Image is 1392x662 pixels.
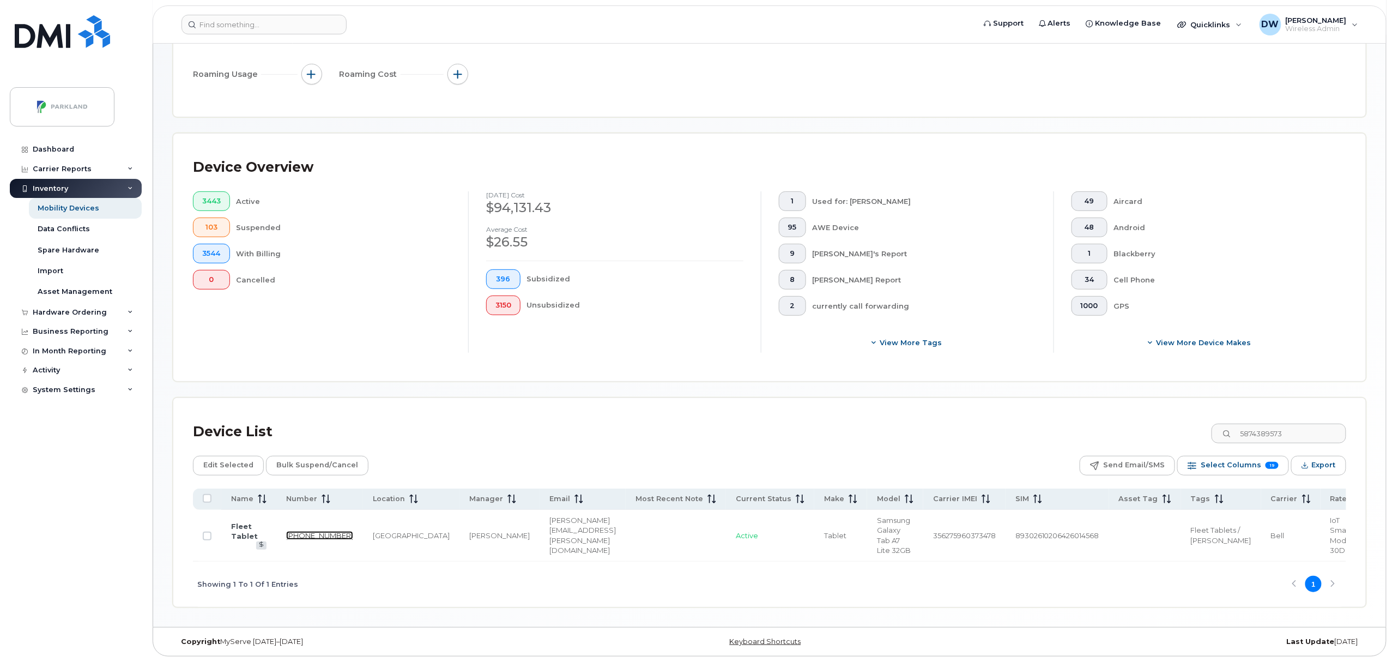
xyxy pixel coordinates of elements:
[1191,525,1251,545] div: Fleet Tablets / [PERSON_NAME]
[231,522,258,541] a: Fleet Tablet
[969,637,1366,646] div: [DATE]
[877,516,911,555] span: Samsung Galaxy Tab A7 Lite 32GB
[1291,456,1346,476] button: Export
[877,494,900,504] span: Model
[1286,25,1347,33] span: Wireless Admin
[1072,333,1329,353] button: View More Device Makes
[181,15,347,34] input: Find something...
[193,418,273,446] div: Device List
[1081,302,1098,310] span: 1000
[788,223,797,232] span: 95
[1287,637,1335,646] strong: Last Update
[340,69,401,80] span: Roaming Cost
[1081,197,1098,206] span: 49
[813,218,1037,237] div: AWE Device
[1114,244,1329,263] div: Blackberry
[495,301,511,310] span: 3150
[1114,270,1329,290] div: Cell Phone
[1080,456,1175,476] button: Send Email/SMS
[276,457,358,473] span: Bulk Suspend/Cancel
[1330,516,1372,555] span: IoT Smartshare Modem 10 30D
[1286,16,1347,25] span: [PERSON_NAME]
[636,494,703,504] span: Most Recent Note
[469,531,530,541] div: [PERSON_NAME]
[486,198,743,217] div: $94,131.43
[237,218,451,237] div: Suspended
[1015,494,1029,504] span: SIM
[736,531,758,540] span: Active
[993,18,1024,29] span: Support
[237,191,451,211] div: Active
[1015,531,1099,540] span: 89302610206426014568
[788,249,797,258] span: 9
[824,531,846,540] span: Tablet
[779,191,806,211] button: 1
[193,191,230,211] button: 3443
[1212,424,1346,443] input: Search Device List ...
[237,244,451,263] div: With Billing
[880,338,942,348] span: View more tags
[779,244,806,263] button: 9
[373,531,450,540] span: [GEOGRAPHIC_DATA]
[193,270,230,290] button: 0
[1312,457,1336,473] span: Export
[1081,249,1098,258] span: 1
[1079,13,1169,34] a: Knowledge Base
[976,13,1031,34] a: Support
[779,218,806,237] button: 95
[193,244,230,263] button: 3544
[1177,456,1289,476] button: Select Columns 19
[286,494,317,504] span: Number
[197,576,298,592] span: Showing 1 To 1 Of 1 Entries
[1305,576,1322,592] button: Page 1
[813,191,1037,211] div: Used for: [PERSON_NAME]
[527,269,744,289] div: Subsidized
[203,457,253,473] span: Edit Selected
[237,270,451,290] div: Cancelled
[1072,191,1107,211] button: 49
[193,218,230,237] button: 103
[486,191,743,198] h4: [DATE] cost
[373,494,405,504] span: Location
[202,197,221,206] span: 3443
[1072,244,1107,263] button: 1
[1103,457,1165,473] span: Send Email/SMS
[1072,218,1107,237] button: 48
[486,226,743,233] h4: Average cost
[1170,14,1250,35] div: Quicklinks
[1096,18,1161,29] span: Knowledge Base
[193,456,264,476] button: Edit Selected
[1048,18,1071,29] span: Alerts
[1330,494,1366,504] span: Rate Plan
[202,275,221,284] span: 0
[779,296,806,316] button: 2
[788,302,797,310] span: 2
[1271,531,1285,540] span: Bell
[1266,462,1279,469] span: 19
[256,541,267,550] a: View Last Bill
[266,456,368,476] button: Bulk Suspend/Cancel
[173,637,571,646] div: MyServe [DATE]–[DATE]
[193,69,261,80] span: Roaming Usage
[813,244,1037,263] div: [PERSON_NAME]'s Report
[181,637,220,646] strong: Copyright
[495,275,511,284] span: 396
[202,249,221,258] span: 3544
[1114,296,1329,316] div: GPS
[1031,13,1079,34] a: Alerts
[736,494,791,504] span: Current Status
[730,637,801,646] a: Keyboard Shortcuts
[1252,14,1366,35] div: Derrick Wildi
[933,531,996,540] span: 356275960373478
[1081,275,1098,284] span: 34
[1191,494,1211,504] span: Tags
[1157,338,1251,348] span: View More Device Makes
[1072,296,1107,316] button: 1000
[286,531,353,540] a: [PHONE_NUMBER]
[231,494,253,504] span: Name
[1262,18,1279,31] span: DW
[1114,218,1329,237] div: Android
[1081,223,1098,232] span: 48
[1114,191,1329,211] div: Aircard
[788,275,797,284] span: 8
